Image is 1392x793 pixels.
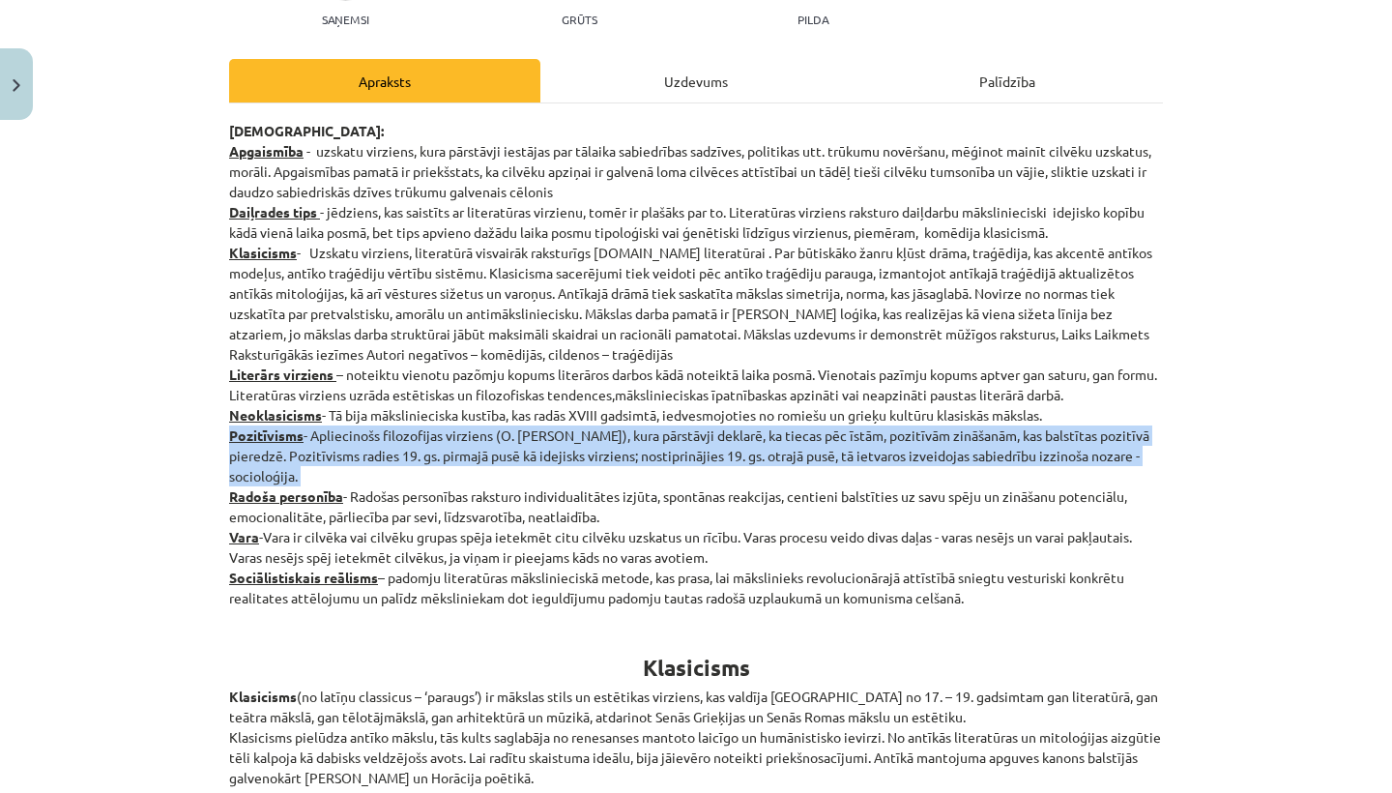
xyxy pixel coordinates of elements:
strong: Neoklasicisms [229,406,322,424]
u: Apgaismība [229,142,304,160]
strong: Klasicisms [229,688,297,705]
b: Klasicisms [643,654,750,682]
strong: Klasicisms [229,244,297,261]
strong: Vara [229,528,259,545]
p: Grūts [562,13,597,26]
p: pilda [797,13,828,26]
strong: Sociālistiskais reālisms [229,569,378,586]
strong: Daiļrades tips [229,203,317,220]
div: Uzdevums [540,59,852,103]
strong: Radoša personība [229,487,343,505]
div: Apraksts [229,59,540,103]
p: Saņemsi [314,13,377,26]
strong: [DEMOGRAPHIC_DATA]: [229,122,384,139]
strong: Literārs virziens [229,366,333,383]
div: Palīdzība [852,59,1163,103]
strong: Pozitīvisms [229,426,304,444]
img: icon-close-lesson-0947bae3869378f0d4975bcd49f059093ad1ed9edebbc8119c70593378902aed.svg [13,79,20,92]
p: - uzskatu virziens, kura pārstāvji iestājas par tālaika sabiedrības sadzīves, politikas utt. trūk... [229,121,1163,608]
